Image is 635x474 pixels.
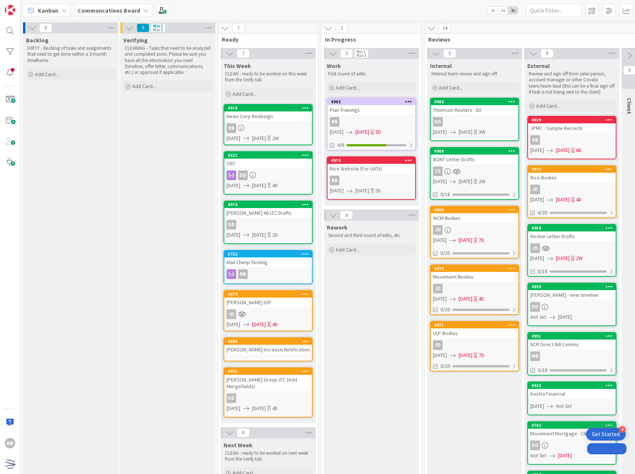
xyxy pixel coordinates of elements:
[431,328,518,338] div: ULP Bodies
[528,225,616,241] div: 4958Revlon Letter Drafts
[327,98,416,150] a: 4963Plan TrainingsRB[DATE][DATE]5D4/6
[440,362,450,370] span: 0/20
[431,225,518,235] div: JD
[431,284,518,293] div: JD
[528,429,616,438] div: Movement Mortgage - Change dates
[528,302,616,312] div: DD
[576,254,583,262] div: 2W
[224,375,312,391] div: [PERSON_NAME] Group LTC (Add Mergefields)
[224,269,312,279] div: RB
[224,368,312,391] div: 4975[PERSON_NAME] Group LTC (Add Mergefields)
[434,207,518,212] div: 4965
[325,36,412,43] span: In Progress
[38,6,58,15] span: Kanban
[619,426,626,433] div: 4
[459,128,472,136] span: [DATE]
[530,243,540,253] div: JD
[224,105,312,111] div: 4978
[355,187,369,195] span: [DATE]
[224,291,312,298] div: 4879
[556,254,570,262] span: [DATE]
[530,402,544,410] span: [DATE]
[528,283,616,290] div: 4890
[327,156,416,200] a: 4974Rice Website (For UATs)RB[DATE][DATE]5D
[530,196,544,204] span: [DATE]
[459,178,472,185] span: [DATE]
[459,295,472,303] span: [DATE]
[272,182,278,189] div: 4D
[528,382,616,389] div: 4928
[430,264,519,315] a: 4973Movement BodiesJD[DATE][DATE]4D0/20
[531,117,616,123] div: 4929
[431,207,518,213] div: 4965
[528,243,616,253] div: JD
[224,337,313,361] a: 4885[PERSON_NAME] Increase Notification
[443,49,456,58] span: 5
[530,254,544,262] span: [DATE]
[232,24,245,33] span: 7
[434,266,518,271] div: 4973
[528,422,616,429] div: 4782
[531,225,616,231] div: 4958
[434,149,518,154] div: 4988
[527,332,616,376] a: 4991NCR Direct Bill CommsMB0/18
[531,167,616,172] div: 4972
[433,295,447,303] span: [DATE]
[431,148,518,164] div: 4988BOKF Letter Drafts
[556,146,570,154] span: [DATE]
[459,236,472,244] span: [DATE]
[531,334,616,339] div: 4991
[336,84,359,91] span: Add Card...
[5,438,15,448] div: RB
[327,62,341,69] span: Work
[431,272,518,282] div: Movement Bodies
[528,290,616,300] div: [PERSON_NAME] - new timeline
[479,351,484,359] div: 7D
[224,291,312,307] div: 4879[PERSON_NAME] IOP
[479,178,485,185] div: 2W
[224,220,312,230] div: DD
[527,283,616,326] a: 4890[PERSON_NAME] - new timelineDDNot Set[DATE]
[26,36,49,44] span: Backlog
[224,290,313,331] a: 4879[PERSON_NAME] IOPJD[DATE][DATE]4D
[224,309,312,319] div: JD
[531,423,616,428] div: 4782
[228,292,312,297] div: 4879
[528,166,616,173] div: 4972
[330,187,343,195] span: [DATE]
[530,185,540,194] div: JD
[538,366,547,374] span: 0/18
[237,49,250,58] span: 7
[328,98,415,105] div: 4963
[528,441,616,450] div: DD
[479,295,484,303] div: 4D
[252,321,266,328] span: [DATE]
[530,302,540,312] div: DD
[433,178,447,185] span: [DATE]
[527,224,616,277] a: 4958Revlon Letter DraftsJD[DATE][DATE]2W0/18
[558,313,572,321] span: [DATE]
[356,53,366,57] div: Max 5
[224,151,313,195] a: 4321CRCDD[DATE][DATE]4D
[328,157,415,173] div: 4974Rice Website (For UATs)
[137,23,149,32] span: 0
[528,351,616,361] div: MB
[224,159,312,168] div: CRC
[430,321,519,371] a: 4971ULP BodiesJD[DATE][DATE]7D0/20
[238,171,248,180] div: DD
[224,251,312,267] div: 3732Mail Chimp Testing
[375,187,381,195] div: 5D
[222,36,309,43] span: Ready
[431,322,518,338] div: 4971ULP Bodies
[528,389,616,399] div: Kestra Financial
[224,251,312,257] div: 3732
[528,185,616,194] div: JD
[528,382,616,399] div: 4928Kestra Financial
[237,428,250,437] span: 0
[508,7,518,14] span: 3x
[527,382,616,415] a: 4928Kestra Financial[DATE]Not Set
[531,284,616,289] div: 4890
[227,309,236,319] div: JD
[224,393,312,403] div: DD
[35,71,59,78] span: Add Card...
